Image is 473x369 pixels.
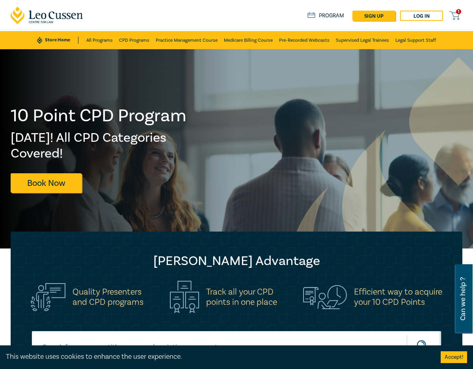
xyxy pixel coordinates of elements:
[459,269,467,329] span: Can we help ?
[32,331,441,363] input: Search for a program title, program description or presenter name
[86,31,113,49] a: All Programs
[224,31,273,49] a: Medicare Billing Course
[354,287,442,307] h5: Efficient way to acquire your 10 CPD Points
[456,9,461,14] span: 1
[6,352,429,362] div: This website uses cookies to enhance the user experience.
[206,287,277,307] h5: Track all your CPD points in one place
[11,130,187,161] h2: [DATE]! All CPD Categories Covered!
[279,31,330,49] a: Pre-Recorded Webcasts
[441,351,467,363] button: Accept cookies
[395,31,436,49] a: Legal Support Staff
[11,173,82,193] a: Book Now
[400,11,443,21] a: Log in
[11,106,187,126] h1: 10 Point CPD Program
[31,283,65,311] img: Quality Presenters<br>and CPD programs
[26,253,447,269] h2: [PERSON_NAME] Advantage
[303,285,347,309] img: Efficient way to acquire<br>your 10 CPD Points
[156,31,218,49] a: Practice Management Course
[119,31,149,49] a: CPD Programs
[37,37,78,44] a: Store Home
[336,31,389,49] a: Supervised Legal Trainees
[73,287,143,307] h5: Quality Presenters and CPD programs
[307,12,344,19] a: Program
[170,281,199,313] img: Track all your CPD<br>points in one place
[352,11,395,21] a: sign up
